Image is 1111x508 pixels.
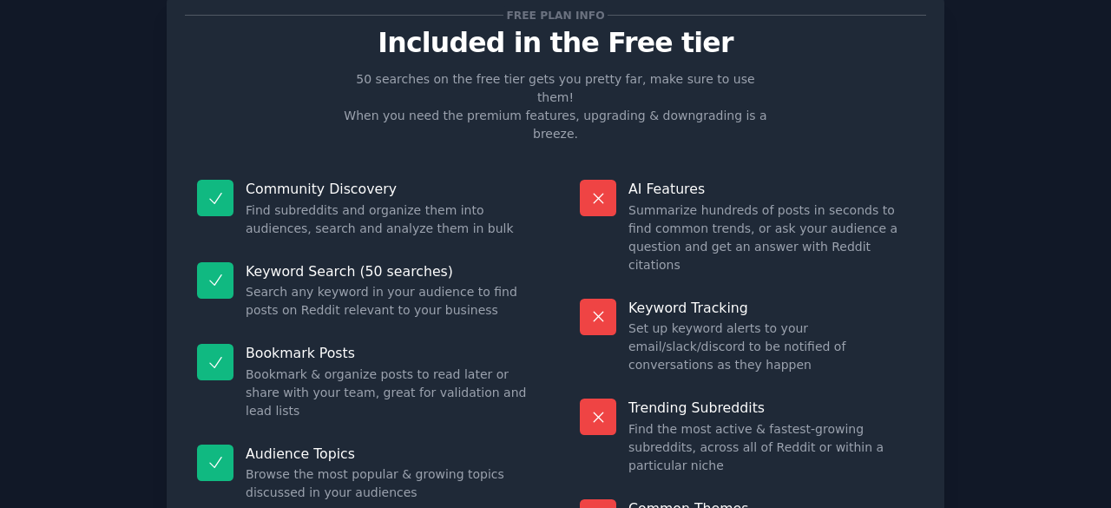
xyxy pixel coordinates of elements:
[503,6,608,24] span: Free plan info
[246,344,531,362] p: Bookmark Posts
[628,180,914,198] p: AI Features
[628,320,914,374] dd: Set up keyword alerts to your email/slack/discord to be notified of conversations as they happen
[246,283,531,320] dd: Search any keyword in your audience to find posts on Reddit relevant to your business
[628,201,914,274] dd: Summarize hundreds of posts in seconds to find common trends, or ask your audience a question and...
[337,70,774,143] p: 50 searches on the free tier gets you pretty far, make sure to use them! When you need the premiu...
[246,201,531,238] dd: Find subreddits and organize them into audiences, search and analyze them in bulk
[628,299,914,317] p: Keyword Tracking
[185,28,926,58] p: Included in the Free tier
[246,180,531,198] p: Community Discovery
[628,399,914,417] p: Trending Subreddits
[246,366,531,420] dd: Bookmark & organize posts to read later or share with your team, great for validation and lead lists
[246,465,531,502] dd: Browse the most popular & growing topics discussed in your audiences
[246,262,531,280] p: Keyword Search (50 searches)
[246,445,531,463] p: Audience Topics
[628,420,914,475] dd: Find the most active & fastest-growing subreddits, across all of Reddit or within a particular niche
